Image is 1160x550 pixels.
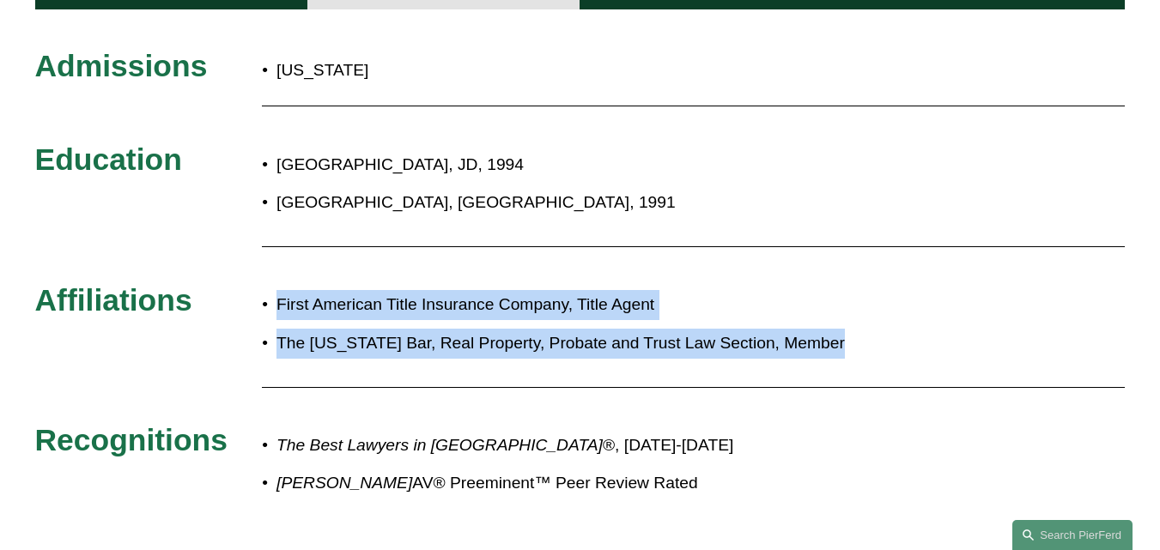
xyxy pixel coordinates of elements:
p: AV® Preeminent™ Peer Review Rated [276,468,989,499]
p: [GEOGRAPHIC_DATA], JD, 1994 [276,150,989,180]
em: The Best Lawyers in [GEOGRAPHIC_DATA] [276,436,603,454]
p: [GEOGRAPHIC_DATA], [GEOGRAPHIC_DATA], 1991 [276,188,989,218]
span: Recognitions [35,423,228,457]
p: The [US_STATE] Bar, Real Property, Probate and Trust Law Section, Member [276,329,989,359]
p: First American Title Insurance Company, Title Agent [276,290,989,320]
span: Affiliations [35,283,192,317]
span: Education [35,142,182,177]
a: Search this site [1012,520,1133,550]
p: ®, [DATE]-[DATE] [276,431,989,461]
p: [US_STATE] [276,56,671,86]
span: Admissions [35,49,208,83]
em: [PERSON_NAME] [276,474,412,492]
